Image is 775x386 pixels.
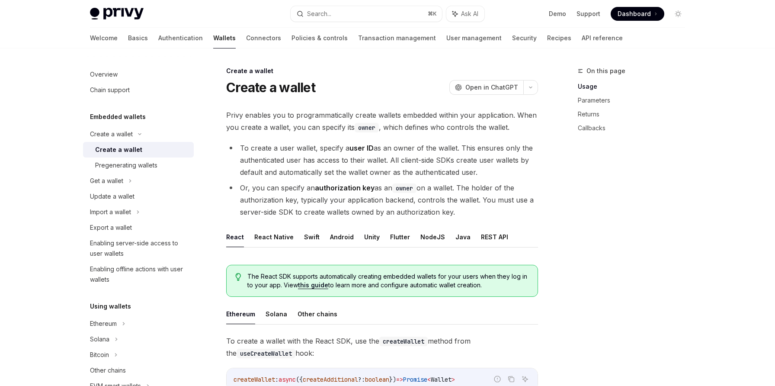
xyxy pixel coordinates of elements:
[304,227,320,247] button: Swift
[512,28,537,48] a: Security
[492,373,503,385] button: Report incorrect code
[266,304,287,324] button: Solana
[226,335,538,359] span: To create a wallet with the React SDK, use the method from the hook:
[90,334,109,344] div: Solana
[578,107,692,121] a: Returns
[275,376,279,383] span: :
[618,10,651,18] span: Dashboard
[547,28,571,48] a: Recipes
[519,373,531,385] button: Ask AI
[90,264,189,285] div: Enabling offline actions with user wallets
[90,238,189,259] div: Enabling server-side access to user wallets
[307,9,331,19] div: Search...
[303,376,358,383] span: createAdditional
[95,145,142,155] div: Create a wallet
[296,376,303,383] span: ({
[298,304,337,324] button: Other chains
[213,28,236,48] a: Wallets
[90,8,144,20] img: light logo
[291,28,348,48] a: Policies & controls
[379,337,428,346] code: createWallet
[226,182,538,218] li: Or, you can specify an as an on a wallet. The holder of the authorization key, typically your app...
[481,227,508,247] button: REST API
[83,82,194,98] a: Chain support
[578,121,692,135] a: Callbacks
[428,10,437,17] span: ⌘ K
[235,273,241,281] svg: Tip
[586,66,625,76] span: On this page
[90,191,135,202] div: Update a wallet
[90,207,131,217] div: Import a wallet
[226,304,255,324] button: Ethereum
[226,227,244,247] button: React
[83,235,194,261] a: Enabling server-side access to user wallets
[83,158,194,173] a: Pregenerating wallets
[158,28,203,48] a: Authentication
[403,376,427,383] span: Promise
[83,261,194,287] a: Enabling offline actions with user wallets
[396,376,403,383] span: =>
[549,10,566,18] a: Demo
[461,10,478,18] span: Ask AI
[90,28,118,48] a: Welcome
[128,28,148,48] a: Basics
[291,6,442,22] button: Search...⌘K
[83,363,194,378] a: Other chains
[226,67,538,75] div: Create a wallet
[279,376,296,383] span: async
[90,176,123,186] div: Get a wallet
[420,227,445,247] button: NodeJS
[226,109,538,133] span: Privy enables you to programmatically create wallets embedded within your application. When you c...
[237,349,295,358] code: useCreateWallet
[226,80,315,95] h1: Create a wallet
[455,227,471,247] button: Java
[90,112,146,122] h5: Embedded wallets
[431,376,452,383] span: Wallet
[254,227,294,247] button: React Native
[95,160,157,170] div: Pregenerating wallets
[576,10,600,18] a: Support
[358,376,365,383] span: ?:
[226,142,538,178] li: To create a user wallet, specify a as an owner of the wallet. This ensures only the authenticated...
[611,7,664,21] a: Dashboard
[446,28,502,48] a: User management
[427,376,431,383] span: <
[83,142,194,158] a: Create a wallet
[355,123,379,132] code: owner
[578,93,692,107] a: Parameters
[90,301,131,312] h5: Using wallets
[671,7,685,21] button: Toggle dark mode
[90,350,109,360] div: Bitcoin
[90,318,117,329] div: Ethereum
[365,376,389,383] span: boolean
[582,28,623,48] a: API reference
[392,183,416,193] code: owner
[446,6,484,22] button: Ask AI
[449,80,523,95] button: Open in ChatGPT
[358,28,436,48] a: Transaction management
[90,222,132,233] div: Export a wallet
[90,129,133,139] div: Create a wallet
[298,281,328,289] a: this guide
[90,365,126,376] div: Other chains
[247,272,529,289] span: The React SDK supports automatically creating embedded wallets for your users when they log in to...
[83,67,194,82] a: Overview
[315,183,375,192] strong: authorization key
[90,85,130,95] div: Chain support
[90,69,118,80] div: Overview
[390,227,410,247] button: Flutter
[389,376,396,383] span: })
[234,376,275,383] span: createWallet
[452,376,455,383] span: >
[83,220,194,235] a: Export a wallet
[506,373,517,385] button: Copy the contents from the code block
[578,80,692,93] a: Usage
[465,83,518,92] span: Open in ChatGPT
[330,227,354,247] button: Android
[83,189,194,204] a: Update a wallet
[364,227,380,247] button: Unity
[246,28,281,48] a: Connectors
[349,144,374,152] strong: user ID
